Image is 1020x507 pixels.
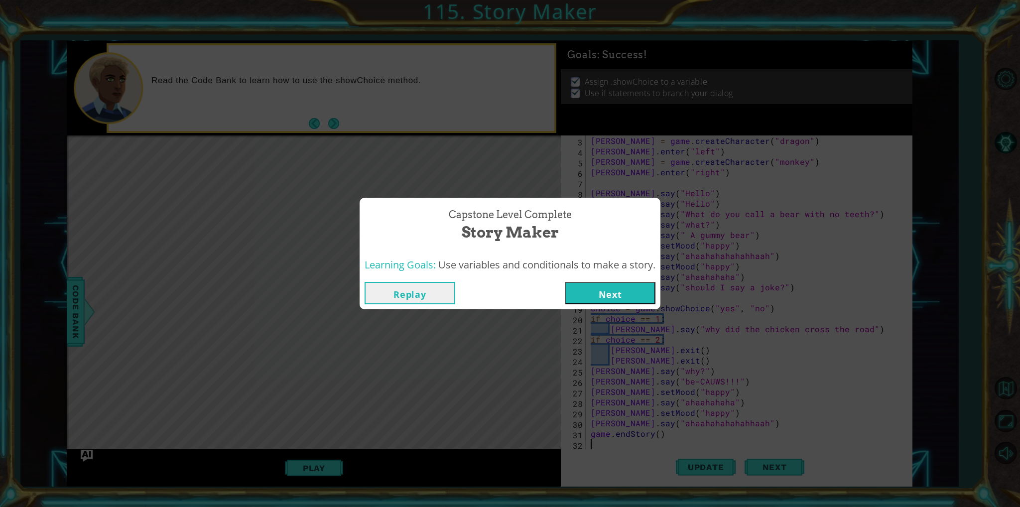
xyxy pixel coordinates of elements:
span: Story Maker [462,222,559,243]
span: Capstone Level Complete [449,208,572,222]
button: Next [565,282,655,304]
span: Learning Goals: [365,258,436,271]
span: Use variables and conditionals to make a story. [438,258,655,271]
button: Replay [365,282,455,304]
